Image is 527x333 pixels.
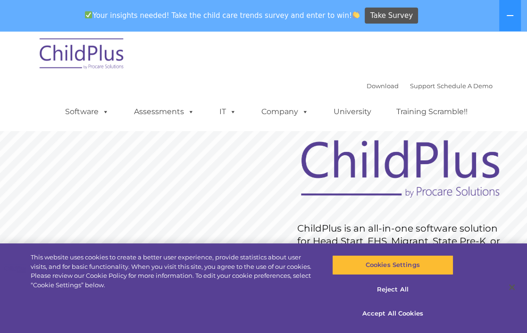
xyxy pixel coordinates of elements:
[324,102,381,121] a: University
[332,280,453,300] button: Reject All
[125,102,204,121] a: Assessments
[437,82,493,90] a: Schedule A Demo
[85,11,92,18] img: ✅
[367,82,493,90] font: |
[35,32,129,79] img: ChildPlus by Procare Solutions
[367,82,399,90] a: Download
[410,82,435,90] a: Support
[332,304,453,324] button: Accept All Cookies
[56,102,118,121] a: Software
[352,11,360,18] img: 👏
[502,277,522,298] button: Close
[252,102,318,121] a: Company
[387,102,477,121] a: Training Scramble!!
[81,6,364,25] span: Your insights needed! Take the child care trends survey and enter to win!
[370,8,413,24] span: Take Survey
[31,253,316,290] div: This website uses cookies to create a better user experience, provide statistics about user visit...
[365,8,418,24] a: Take Survey
[332,255,453,275] button: Cookies Settings
[210,102,246,121] a: IT
[297,222,508,311] rs-layer: ChildPlus is an all-in-one software solution for Head Start, EHS, Migrant, State Pre-K, or other ...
